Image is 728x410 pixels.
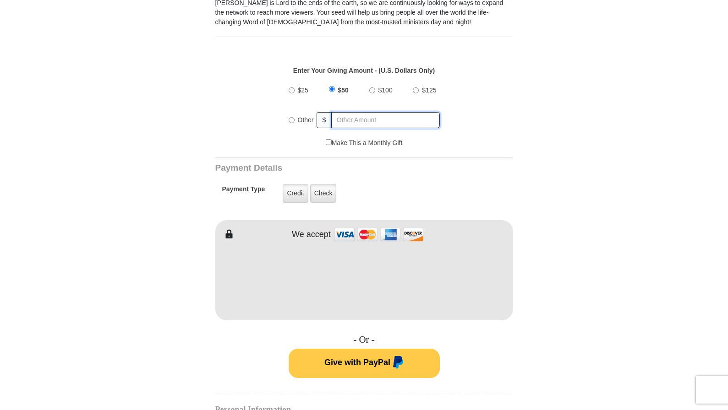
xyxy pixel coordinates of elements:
strong: Enter Your Giving Amount - (U.S. Dollars Only) [293,67,435,74]
span: Other [298,116,314,124]
span: $100 [378,86,393,94]
label: Check [310,184,337,203]
label: Credit [283,184,308,203]
h4: - Or - [215,334,513,345]
span: $125 [422,86,436,94]
h3: Payment Details [215,163,449,173]
span: $25 [298,86,308,94]
span: Give with PayPal [324,358,390,367]
span: $ [317,112,332,128]
input: Other Amount [331,112,439,128]
button: Give with PayPal [289,349,440,378]
img: paypal [390,356,404,371]
h4: We accept [292,230,331,240]
span: $50 [338,86,349,94]
img: credit cards accepted [333,225,425,244]
h5: Payment Type [222,185,265,198]
label: Make This a Monthly Gift [326,138,403,148]
input: Make This a Monthly Gift [326,139,332,145]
